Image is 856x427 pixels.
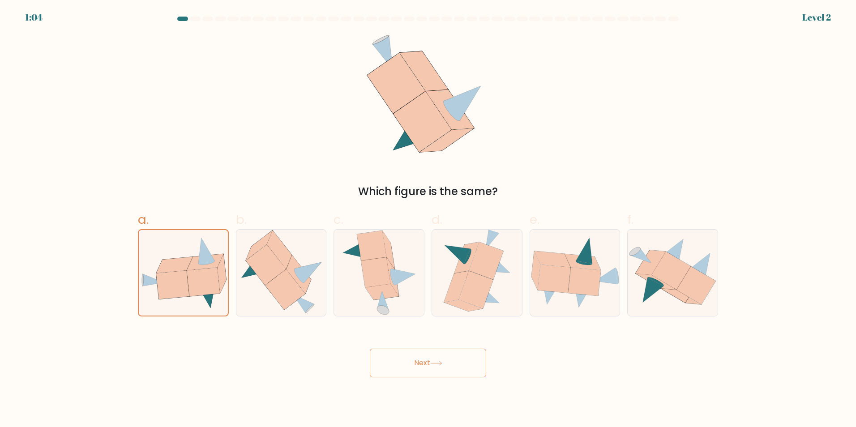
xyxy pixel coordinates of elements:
span: a. [138,211,149,228]
span: e. [530,211,539,228]
div: Which figure is the same? [143,184,713,200]
span: c. [334,211,343,228]
span: d. [432,211,442,228]
div: Level 2 [802,11,831,24]
span: f. [627,211,633,228]
span: b. [236,211,247,228]
button: Next [370,349,486,377]
div: 1:04 [25,11,43,24]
